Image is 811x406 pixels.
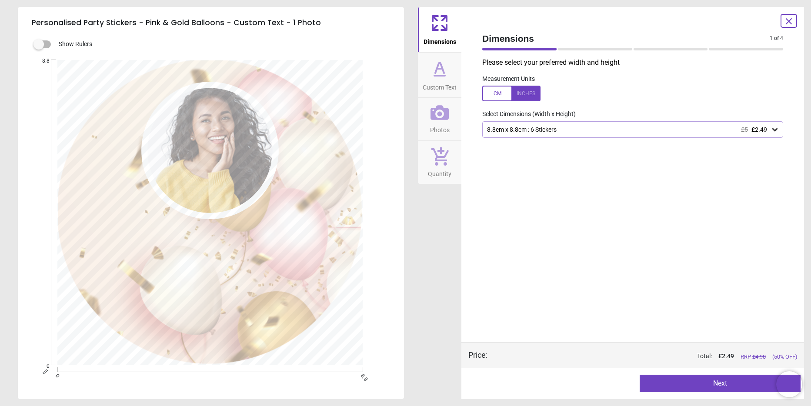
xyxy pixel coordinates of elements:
[501,352,797,361] div: Total:
[418,53,461,98] button: Custom Text
[776,371,802,397] iframe: Brevo live chat
[430,122,450,135] span: Photos
[468,349,487,360] div: Price :
[640,375,801,392] button: Next
[418,141,461,184] button: Quantity
[486,126,771,133] div: 8.8cm x 8.8cm : 6 Stickers
[718,352,734,361] span: £
[482,75,535,83] label: Measurement Units
[428,166,451,179] span: Quantity
[418,7,461,52] button: Dimensions
[423,79,457,92] span: Custom Text
[482,32,770,45] span: Dimensions
[722,353,734,359] span: 2.49
[751,126,767,133] span: £2.49
[475,110,576,119] label: Select Dimensions (Width x Height)
[39,39,404,50] div: Show Rulers
[772,353,797,361] span: (50% OFF)
[32,14,390,32] h5: Personalised Party Stickers - Pink & Gold Balloons - Custom Text - 1 Photo
[33,57,50,65] span: 8.8
[482,58,790,67] p: Please select your preferred width and height
[424,33,456,47] span: Dimensions
[741,353,766,361] span: RRP
[418,98,461,140] button: Photos
[741,126,748,133] span: £5
[770,35,783,42] span: 1 of 4
[752,353,766,360] span: £ 4.98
